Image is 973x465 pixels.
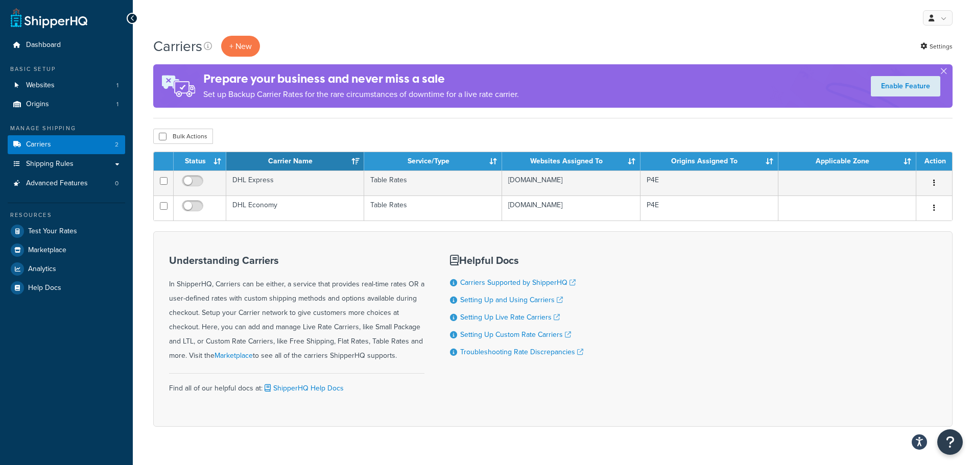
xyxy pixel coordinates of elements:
span: 2 [115,140,118,149]
span: 1 [116,81,118,90]
td: DHL Express [226,170,364,195]
td: P4E [640,170,778,195]
td: [DOMAIN_NAME] [502,195,640,221]
a: Shipping Rules [8,155,125,174]
td: [DOMAIN_NAME] [502,170,640,195]
div: Basic Setup [8,65,125,74]
li: Advanced Features [8,174,125,193]
a: ShipperHQ Help Docs [263,383,344,394]
a: Settings [920,39,953,54]
span: Dashboard [26,41,61,50]
a: Troubleshooting Rate Discrepancies [460,347,583,357]
a: Enable Feature [871,76,940,96]
h1: Carriers [153,36,202,56]
li: Websites [8,76,125,95]
a: Test Your Rates [8,222,125,240]
span: Marketplace [28,246,66,255]
th: Status: activate to sort column ascending [174,152,226,170]
a: Marketplace [215,350,253,361]
a: Setting Up and Using Carriers [460,295,563,305]
span: Advanced Features [26,179,88,188]
span: Carriers [26,140,51,149]
a: Analytics [8,260,125,278]
h3: Helpful Docs [450,255,583,266]
a: Carriers Supported by ShipperHQ [460,277,576,288]
td: P4E [640,195,778,221]
li: Origins [8,95,125,114]
a: Websites 1 [8,76,125,95]
span: 1 [116,100,118,109]
h3: Understanding Carriers [169,255,424,266]
button: Bulk Actions [153,129,213,144]
a: Carriers 2 [8,135,125,154]
a: Help Docs [8,279,125,297]
th: Action [916,152,952,170]
a: Setting Up Live Rate Carriers [460,312,560,323]
td: DHL Economy [226,195,364,221]
button: + New [221,36,260,57]
p: Set up Backup Carrier Rates for the rare circumstances of downtime for a live rate carrier. [203,87,519,102]
a: Origins 1 [8,95,125,114]
div: Find all of our helpful docs at: [169,373,424,396]
span: Origins [26,100,49,109]
th: Carrier Name: activate to sort column ascending [226,152,364,170]
span: 0 [115,179,118,188]
div: Manage Shipping [8,124,125,133]
a: Setting Up Custom Rate Carriers [460,329,571,340]
div: Resources [8,211,125,219]
td: Table Rates [364,195,502,221]
a: Advanced Features 0 [8,174,125,193]
button: Open Resource Center [937,429,963,455]
span: Analytics [28,265,56,274]
span: Shipping Rules [26,160,74,168]
div: In ShipperHQ, Carriers can be either, a service that provides real-time rates OR a user-defined r... [169,255,424,363]
a: Marketplace [8,241,125,259]
h4: Prepare your business and never miss a sale [203,70,519,87]
a: Dashboard [8,36,125,55]
a: ShipperHQ Home [11,8,87,28]
th: Service/Type: activate to sort column ascending [364,152,502,170]
span: Help Docs [28,284,61,292]
span: Websites [26,81,55,90]
td: Table Rates [364,170,502,195]
img: ad-rules-rateshop-fe6ec290ccb7230408bd80ed9643f0289d75e0ffd9eb532fc0e269fcd187b520.png [153,64,203,108]
th: Origins Assigned To: activate to sort column ascending [640,152,778,170]
li: Carriers [8,135,125,154]
th: Websites Assigned To: activate to sort column ascending [502,152,640,170]
span: Test Your Rates [28,227,77,236]
th: Applicable Zone: activate to sort column ascending [778,152,916,170]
